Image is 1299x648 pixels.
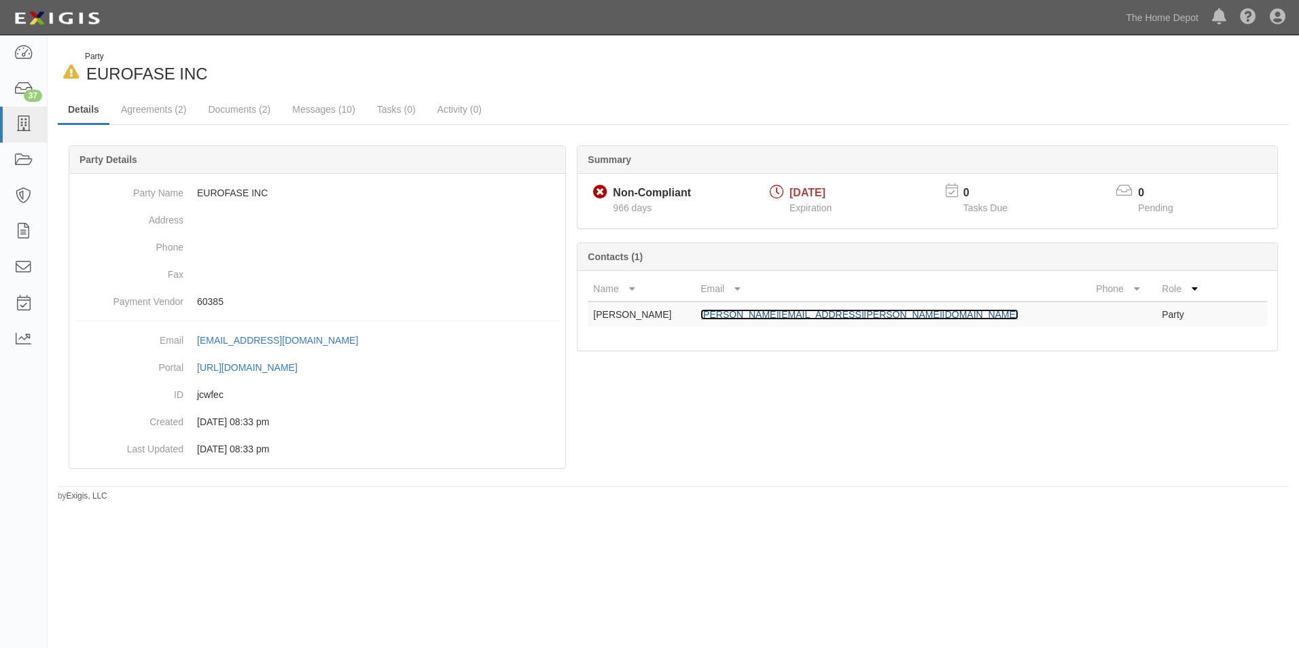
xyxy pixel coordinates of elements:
[75,408,560,435] dd: 02/09/2023 08:33 pm
[198,96,281,123] a: Documents (2)
[75,206,183,227] dt: Address
[75,261,183,281] dt: Fax
[282,96,366,123] a: Messages (10)
[588,276,695,302] th: Name
[1090,276,1156,302] th: Phone
[58,51,663,86] div: EUROFASE INC
[85,51,208,62] div: Party
[593,185,607,200] i: Non-Compliant
[10,6,104,31] img: logo-5460c22ac91f19d4615b14bd174203de0afe785f0fc80cf4dbbc73dc1793850b.png
[588,154,631,165] b: Summary
[367,96,426,123] a: Tasks (0)
[197,334,358,347] div: [EMAIL_ADDRESS][DOMAIN_NAME]
[111,96,196,123] a: Agreements (2)
[197,335,373,346] a: [EMAIL_ADDRESS][DOMAIN_NAME]
[613,185,691,201] div: Non-Compliant
[700,309,1018,320] a: [PERSON_NAME][EMAIL_ADDRESS][PERSON_NAME][DOMAIN_NAME]
[588,302,695,327] td: [PERSON_NAME]
[1138,202,1173,213] span: Pending
[1119,4,1205,31] a: The Home Depot
[197,295,560,308] p: 60385
[75,435,183,456] dt: Last Updated
[789,187,825,198] span: [DATE]
[75,288,183,308] dt: Payment Vendor
[75,234,183,254] dt: Phone
[75,179,560,206] dd: EUROFASE INC
[613,202,652,213] span: Since 02/09/2023
[789,202,832,213] span: Expiration
[695,276,1090,302] th: Email
[427,96,492,123] a: Activity (0)
[58,490,107,502] small: by
[197,362,313,373] a: [URL][DOMAIN_NAME]
[75,381,183,401] dt: ID
[75,327,183,347] dt: Email
[58,96,109,125] a: Details
[75,354,183,374] dt: Portal
[67,491,107,501] a: Exigis, LLC
[75,381,560,408] dd: jcwfec
[79,154,137,165] b: Party Details
[963,185,1025,201] p: 0
[63,65,79,79] i: In Default since 11/22/2023
[24,90,42,102] div: 37
[75,179,183,200] dt: Party Name
[1156,276,1213,302] th: Role
[1240,10,1256,26] i: Help Center - Complianz
[75,408,183,429] dt: Created
[588,251,643,262] b: Contacts (1)
[1138,185,1190,201] p: 0
[1156,302,1213,327] td: Party
[75,435,560,463] dd: 02/09/2023 08:33 pm
[963,202,1008,213] span: Tasks Due
[86,65,208,83] span: EUROFASE INC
